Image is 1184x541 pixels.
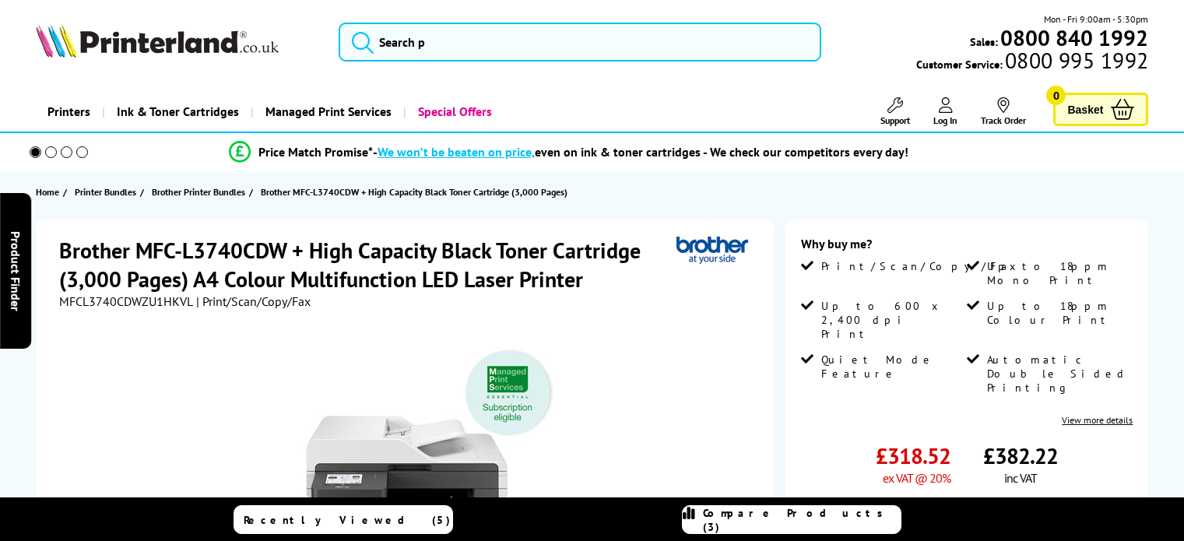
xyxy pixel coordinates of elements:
[916,53,1148,72] span: Customer Service:
[1067,99,1103,120] span: Basket
[36,23,279,58] img: Printerland Logo
[801,236,1133,259] div: Why buy me?
[373,144,908,160] div: - even on ink & toner cartridges - We check our competitors every day!
[1053,93,1148,126] a: Basket 0
[876,441,950,470] span: £318.52
[59,293,193,309] span: MFCL3740CDWZU1HKVL
[75,184,140,200] a: Printer Bundles
[1044,12,1148,26] span: Mon - Fri 9:00am - 5:30pm
[1062,414,1133,426] a: View more details
[8,230,23,311] span: Product Finder
[880,114,910,126] span: Support
[152,184,245,200] span: Brother Printer Bundles
[196,293,311,309] span: | Print/Scan/Copy/Fax
[244,513,451,527] span: Recently Viewed (5)
[998,30,1148,45] a: 0800 840 1992
[676,236,748,265] img: Brother
[59,236,676,293] h1: Brother MFC-L3740CDW + High Capacity Black Toner Cartridge (3,000 Pages) A4 Colour Multifunction ...
[117,92,239,132] span: Ink & Toner Cartridges
[36,184,63,200] a: Home
[987,299,1130,327] span: Up to 18ppm Colour Print
[75,184,136,200] span: Printer Bundles
[36,184,59,200] span: Home
[403,92,504,132] a: Special Offers
[258,144,373,160] span: Price Match Promise*
[36,92,102,132] a: Printers
[8,139,1130,166] li: modal_Promise
[987,259,1130,287] span: Up to 18ppm Mono Print
[251,92,403,132] a: Managed Print Services
[1046,86,1066,105] span: 0
[821,299,964,341] span: Up to 600 x 2,400 dpi Print
[981,97,1026,126] a: Track Order
[234,505,453,534] a: Recently Viewed (5)
[821,353,964,381] span: Quiet Mode Feature
[261,186,567,198] span: Brother MFC-L3740CDW + High Capacity Black Toner Cartridge (3,000 Pages)
[1003,53,1148,68] span: 0800 995 1992
[36,23,319,61] a: Printerland Logo
[1000,23,1148,52] b: 0800 840 1992
[703,506,901,534] span: Compare Products (3)
[933,114,957,126] span: Log In
[983,441,1058,470] span: £382.22
[987,353,1130,395] span: Automatic Double Sided Printing
[883,470,950,486] span: ex VAT @ 20%
[378,144,535,160] span: We won’t be beaten on price,
[880,97,910,126] a: Support
[152,184,249,200] a: Brother Printer Bundles
[970,34,998,49] span: Sales:
[682,505,901,534] a: Compare Products (3)
[102,92,251,132] a: Ink & Toner Cartridges
[1004,470,1037,486] span: inc VAT
[821,259,1021,273] span: Print/Scan/Copy/Fax
[339,23,821,61] input: Search p
[933,97,957,126] a: Log In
